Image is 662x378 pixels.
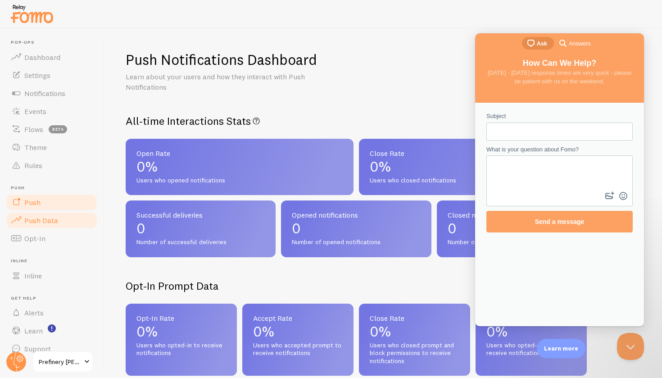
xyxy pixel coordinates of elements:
[5,229,98,247] a: Opt-In
[136,177,343,185] span: Users who opened notifications
[617,333,644,360] iframe: Help Scout Beacon - Close
[448,211,576,219] span: Closed notifications
[136,150,343,157] span: Open Rate
[24,107,46,116] span: Events
[253,342,343,357] span: Users who accepted prompt to receive notifications
[292,238,420,246] span: Number of opened notifications
[24,326,43,335] span: Learn
[136,211,265,219] span: Successful deliveries
[49,125,67,133] span: beta
[370,159,576,174] p: 0%
[253,314,343,322] span: Accept Rate
[32,351,93,373] a: Prefinery [PERSON_NAME] Health
[486,342,576,357] span: Users who opted-out to receive notifications
[24,234,45,243] span: Opt-In
[537,339,585,358] div: Learn more
[136,342,226,357] span: Users who opted-in to receive notifications
[126,72,342,92] p: Learn about your users and how they interact with Push Notifications
[5,84,98,102] a: Notifications
[448,238,576,246] span: Number of closed notifications
[5,138,98,156] a: Theme
[11,296,98,301] span: Get Help
[24,344,51,353] span: Support
[126,114,587,128] h2: All-time Interactions Stats
[48,324,56,332] svg: <p>Watch New Feature Tutorials!</p>
[486,324,576,339] p: 0%
[5,304,98,322] a: Alerts
[24,198,41,207] span: Push
[24,143,47,152] span: Theme
[11,258,98,264] span: Inline
[475,33,644,326] iframe: Help Scout Beacon - Live Chat, Contact Form, and Knowledge Base
[39,356,82,367] span: Prefinery [PERSON_NAME] Health
[292,221,420,236] p: 0
[5,102,98,120] a: Events
[11,40,98,46] span: Pop-ups
[370,324,459,339] p: 0%
[5,48,98,66] a: Dashboard
[126,279,587,293] h2: Opt-In Prompt Data
[136,238,265,246] span: Number of successful deliveries
[24,216,58,225] span: Push Data
[5,211,98,229] a: Push Data
[5,66,98,84] a: Settings
[292,211,420,219] span: Opened notifications
[370,150,576,157] span: Close Rate
[24,271,42,280] span: Inline
[136,221,265,236] p: 0
[24,308,44,317] span: Alerts
[253,324,343,339] p: 0%
[5,322,98,340] a: Learn
[136,314,226,322] span: Opt-In Rate
[24,53,60,62] span: Dashboard
[136,159,343,174] p: 0%
[24,161,42,170] span: Rules
[24,125,43,134] span: Flows
[370,342,459,365] span: Users who closed prompt and block permissions to receive notifications
[24,89,65,98] span: Notifications
[11,185,98,191] span: Push
[370,177,576,185] span: Users who closed notifications
[5,156,98,174] a: Rules
[544,344,578,353] p: Learn more
[136,324,226,339] p: 0%
[448,221,576,236] p: 0
[5,120,98,138] a: Flows beta
[24,71,50,80] span: Settings
[370,314,459,322] span: Close Rate
[5,340,98,358] a: Support
[126,50,317,69] h1: Push Notifications Dashboard
[5,267,98,285] a: Inline
[5,193,98,211] a: Push
[9,2,54,25] img: fomo-relay-logo-orange.svg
